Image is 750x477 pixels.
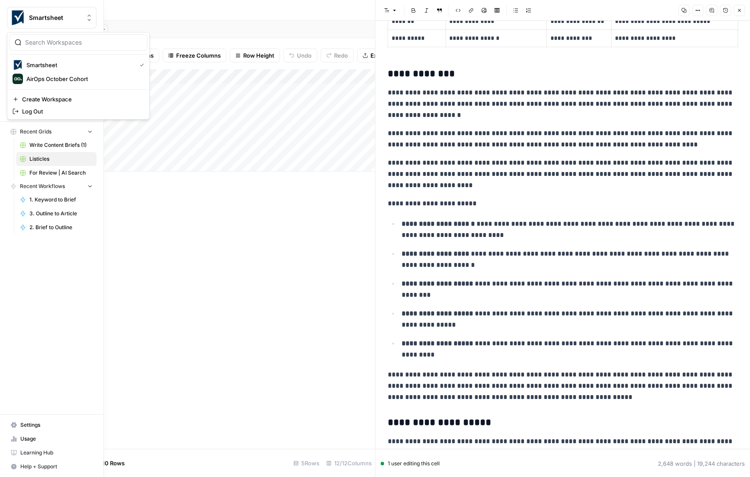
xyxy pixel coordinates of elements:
a: Settings [7,418,97,432]
a: Create Workspace [9,93,148,105]
a: Usage [7,432,97,446]
a: Log Out [9,105,148,117]
img: AirOps October Cohort Logo [13,74,23,84]
a: 3. Outline to Article [16,207,97,221]
span: Recent Grids [20,128,52,136]
span: For Review | AI Search [29,169,93,177]
span: Listicles [29,155,93,163]
img: Smartsheet Logo [13,60,23,70]
button: Redo [321,49,354,62]
span: AirOps October Cohort [26,75,141,83]
span: Usage [20,435,93,443]
button: Freeze Columns [163,49,226,62]
div: 5 Rows [290,456,323,470]
a: 1. Keyword to Brief [16,193,97,207]
span: Redo [334,51,348,60]
div: 2,648 words | 19,244 characters [658,459,745,468]
div: 12/12 Columns [323,456,375,470]
span: 1. Keyword to Brief [29,196,93,204]
span: Undo [297,51,312,60]
span: Add 10 Rows [90,459,125,467]
span: Help + Support [20,463,93,471]
a: Learning Hub [7,446,97,460]
a: Listicles [16,152,97,166]
span: Create Workspace [22,95,141,104]
button: Row Height [230,49,280,62]
span: Freeze Columns [176,51,221,60]
span: Log Out [22,107,141,116]
span: Learning Hub [20,449,93,457]
span: Smartsheet [29,13,81,22]
span: Row Height [243,51,274,60]
input: Search Workspaces [25,38,142,47]
span: Write Content Briefs (1) [29,141,93,149]
span: Recent Workflows [20,182,65,190]
button: Recent Grids [7,125,97,138]
div: Workspace: Smartsheet [7,32,150,120]
span: Smartsheet [26,61,133,69]
button: Undo [283,49,317,62]
span: 3. Outline to Article [29,210,93,217]
span: Settings [20,421,93,429]
button: Workspace: Smartsheet [7,7,97,29]
div: 1 user editing this cell [381,460,440,467]
button: Recent Workflows [7,180,97,193]
span: 2. Brief to Outline [29,224,93,231]
button: Export CSV [357,49,407,62]
a: 2. Brief to Outline [16,221,97,234]
button: Help + Support [7,460,97,474]
img: Smartsheet Logo [10,10,26,26]
a: Write Content Briefs (1) [16,138,97,152]
a: For Review | AI Search [16,166,97,180]
span: Export CSV [370,51,401,60]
